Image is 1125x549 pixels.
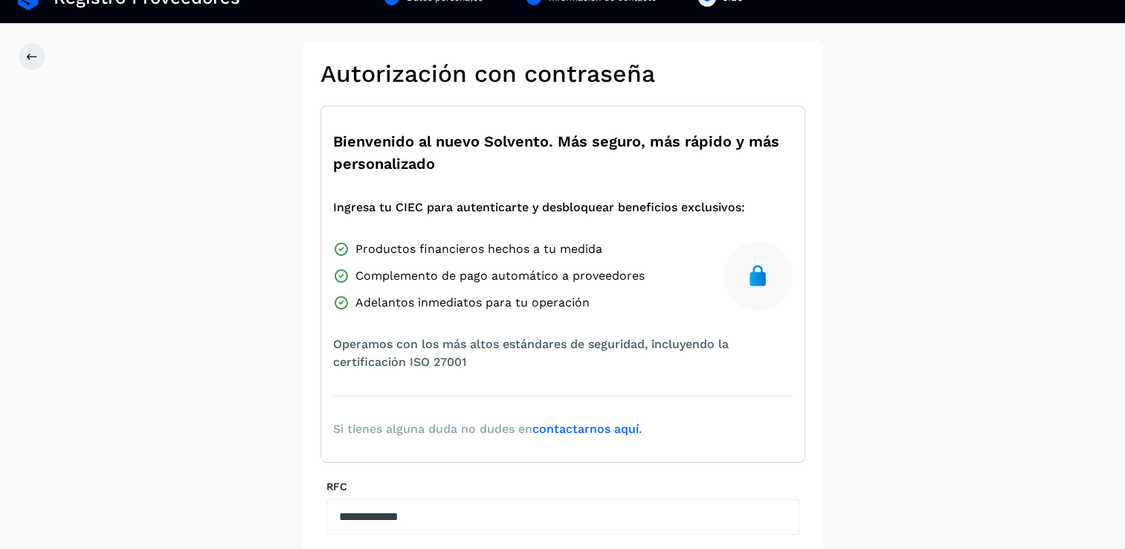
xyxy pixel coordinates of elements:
[746,264,770,288] img: secure
[320,60,805,88] h2: Autorización con contraseña
[326,481,799,493] label: RFC
[355,240,602,258] span: Productos financieros hechos a tu medida
[333,420,642,438] span: Si tienes alguna duda no dudes en
[355,267,645,285] span: Complemento de pago automático a proveedores
[532,422,642,436] a: contactarnos aquí.
[333,335,793,371] span: Operamos con los más altos estándares de seguridad, incluyendo la certificación ISO 27001
[333,199,745,216] span: Ingresa tu CIEC para autenticarte y desbloquear beneficios exclusivos:
[355,294,590,312] span: Adelantos inmediatos para tu operación
[333,130,793,175] span: Bienvenido al nuevo Solvento. Más seguro, más rápido y más personalizado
